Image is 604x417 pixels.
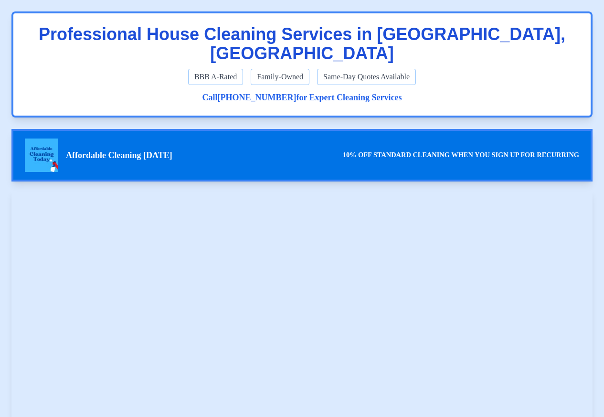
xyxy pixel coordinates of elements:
[25,25,579,63] h1: Professional House Cleaning Services in [GEOGRAPHIC_DATA], [GEOGRAPHIC_DATA]
[66,149,172,162] span: Affordable Cleaning [DATE]
[343,150,579,160] p: 10% OFF STANDARD CLEANING WHEN YOU SIGN UP FOR RECURRING
[317,69,416,85] span: Same-Day Quotes Available
[25,139,58,172] img: ACT Logo
[25,91,579,104] p: Call for Expert Cleaning Services
[217,93,296,102] a: [PHONE_NUMBER]
[188,69,243,85] span: BBB A-Rated
[251,69,309,85] span: Family-Owned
